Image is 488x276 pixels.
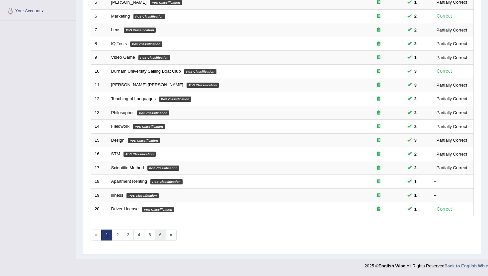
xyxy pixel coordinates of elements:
span: You can still take this question [412,192,419,199]
em: PoS Classification [187,83,219,88]
div: Exam occurring question [358,206,400,212]
em: PoS Classification [138,55,171,60]
td: 7 [91,23,108,37]
a: IQ Tests [111,41,127,46]
span: You can still take this question [412,123,419,130]
div: Exam occurring question [358,96,400,102]
a: 1 [101,230,112,241]
div: Partially Correct [434,151,470,158]
div: Exam occurring question [358,110,400,116]
strong: English Wise. [378,263,406,268]
a: 5 [144,230,155,241]
td: 8 [91,37,108,51]
a: Scientific Method [111,165,144,170]
div: Partially Correct [434,137,470,144]
a: » [166,230,177,241]
span: You can still take this question [412,137,419,144]
div: Partially Correct [434,82,470,89]
a: Driver License [111,206,139,211]
span: You can still take this question [412,82,419,89]
div: 2025 © All Rights Reserved [365,259,488,269]
div: Exam occurring question [358,178,400,185]
div: Exam occurring question [358,41,400,47]
em: PoS Classification [133,124,165,129]
div: Exam occurring question [358,165,400,171]
a: Video Game [111,55,135,60]
div: Partially Correct [434,40,470,47]
div: Exam occurring question [358,54,400,61]
div: Exam occurring question [358,151,400,157]
em: PoS Classification [133,14,166,19]
a: STM [111,151,120,156]
td: 6 [91,9,108,23]
a: Durham University Sailing Boat Club [111,69,181,74]
td: 10 [91,64,108,78]
a: 6 [155,230,166,241]
div: Exam occurring question [358,68,400,75]
em: PoS Classification [130,41,162,47]
div: Exam occurring question [358,27,400,33]
a: Philosopher [111,110,134,115]
span: You can still take this question [412,40,419,47]
span: « [91,230,102,241]
td: 9 [91,51,108,65]
div: Correct [434,205,455,213]
em: PoS Classification [126,193,159,198]
em: PoS Classification [142,207,174,212]
div: Partially Correct [434,109,470,116]
a: 3 [123,230,134,241]
span: You can still take this question [412,54,419,61]
div: Exam occurring question [358,123,400,130]
span: You can still take this question [412,95,419,102]
a: Apartment Renting [111,179,147,184]
div: Partially Correct [434,164,470,171]
a: Fieldwork [111,124,130,129]
span: You can still take this question [412,206,419,213]
td: 18 [91,175,108,189]
div: Exam occurring question [358,13,400,20]
span: You can still take this question [412,68,419,75]
div: Partially Correct [434,27,470,34]
td: 11 [91,78,108,92]
a: Teaching of Languages [111,96,156,101]
div: Partially Correct [434,123,470,130]
div: Exam occurring question [358,82,400,88]
div: – [434,178,470,185]
div: Exam occurring question [358,137,400,144]
em: PoS Classification [159,97,191,102]
td: 16 [91,147,108,161]
td: 17 [91,161,108,175]
em: PoS Classification [150,179,183,184]
a: 4 [133,230,144,241]
a: Design [111,138,124,143]
td: 20 [91,202,108,216]
div: Correct [434,12,455,20]
span: You can still take this question [412,164,419,171]
em: PoS Classification [124,28,156,33]
div: – [434,192,470,199]
div: Partially Correct [434,54,470,61]
td: 19 [91,188,108,202]
span: You can still take this question [412,109,419,116]
div: Correct [434,67,455,75]
td: 13 [91,106,108,120]
em: PoS Classification [128,138,160,143]
a: [PERSON_NAME] [PERSON_NAME] [111,82,183,87]
em: PoS Classification [123,152,156,157]
a: Marketing [111,14,130,19]
td: 14 [91,120,108,134]
a: Back to English Wise [445,263,488,268]
em: PoS Classification [184,69,216,74]
span: You can still take this question [412,178,419,185]
div: Partially Correct [434,95,470,102]
a: Your Account [0,2,76,19]
a: 2 [112,230,123,241]
span: You can still take this question [412,151,419,158]
div: Exam occurring question [358,192,400,199]
a: Lens [111,27,121,32]
a: Illness [111,193,123,198]
em: PoS Classification [137,110,169,116]
td: 12 [91,92,108,106]
span: You can still take this question [412,13,419,20]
